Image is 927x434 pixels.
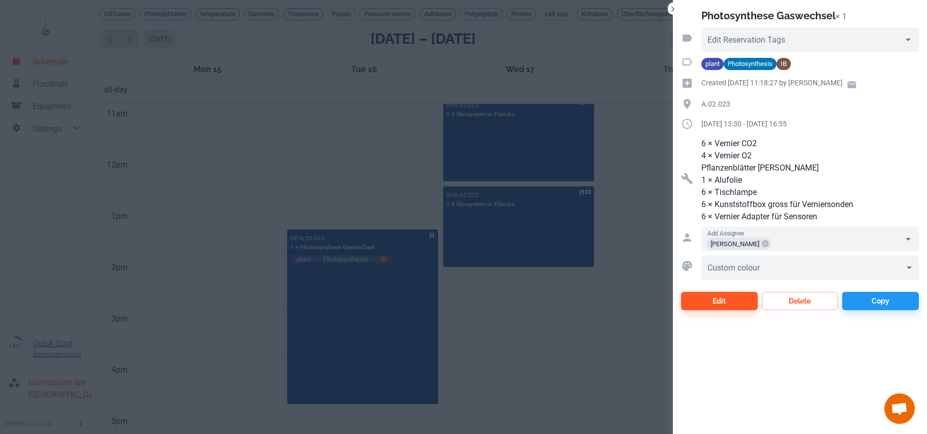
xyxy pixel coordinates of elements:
p: 6 × Kunststoffbox gross für Verniersonden [701,198,919,211]
svg: Assigned to [681,231,693,244]
h2: Photosynthese Gaswechsel [701,10,836,22]
p: Created [DATE] 11:18:27 by [PERSON_NAME] [701,77,843,88]
div: [PERSON_NAME] [706,238,771,250]
svg: Duration [681,118,693,130]
p: A.02.023 [701,98,919,110]
button: Open [901,32,915,47]
svg: Location [681,98,693,110]
svg: Reservation tags [681,32,693,44]
button: Copy [842,292,919,310]
svg: Custom colour [681,260,693,272]
svg: Resources [681,173,693,185]
label: Add Assignee [707,229,744,238]
button: Edit [681,292,758,310]
p: × 1 [836,12,847,21]
a: Email user [843,76,861,94]
button: Close [668,4,678,14]
span: IB [777,59,791,69]
a: Chat öffnen [884,393,915,424]
span: [PERSON_NAME] [706,238,763,250]
div: ​ [701,255,919,280]
button: Open [901,232,915,246]
p: Pflanzenblätter [PERSON_NAME] [701,162,919,174]
p: 1 × Alufolie [701,174,919,186]
p: [DATE] 13:30 - [DATE] 16:55 [701,118,919,129]
span: plant [701,59,724,69]
p: 4 × Vernier O2 [701,150,919,162]
svg: Activity tags [681,56,693,68]
p: 6 × Vernier Adapter für Sensoren [701,211,919,223]
svg: Creation time [681,77,693,89]
span: Photosynthesis [724,59,777,69]
p: 6 × Tischlampe [701,186,919,198]
p: 6 × Vernier CO2 [701,138,919,150]
button: Delete [762,292,839,310]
